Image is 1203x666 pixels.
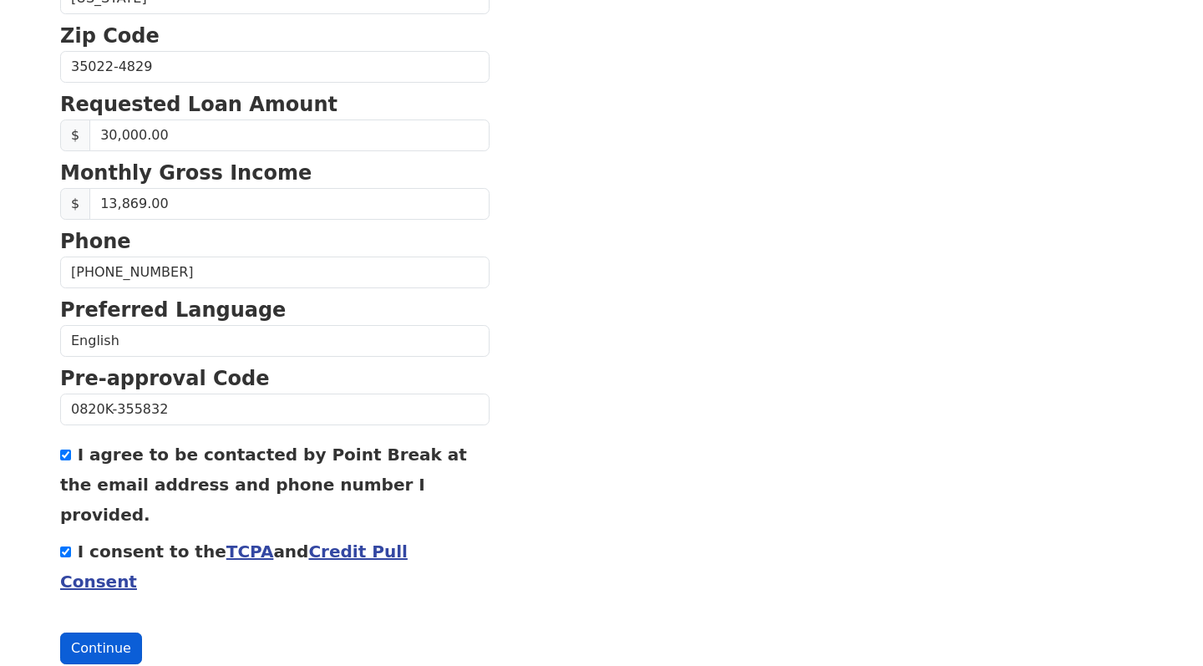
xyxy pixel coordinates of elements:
label: I agree to be contacted by Point Break at the email address and phone number I provided. [60,445,467,525]
button: Continue [60,633,142,664]
input: Requested Loan Amount [89,119,490,151]
input: Zip Code [60,51,490,83]
strong: Zip Code [60,24,160,48]
strong: Requested Loan Amount [60,93,338,116]
input: Phone [60,257,490,288]
input: Monthly Gross Income [89,188,490,220]
span: $ [60,119,90,151]
a: TCPA [226,541,274,562]
strong: Phone [60,230,131,253]
p: Monthly Gross Income [60,158,490,188]
label: I consent to the and [60,541,408,592]
span: $ [60,188,90,220]
strong: Preferred Language [60,298,286,322]
input: Pre-approval Code [60,394,490,425]
strong: Pre-approval Code [60,367,270,390]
